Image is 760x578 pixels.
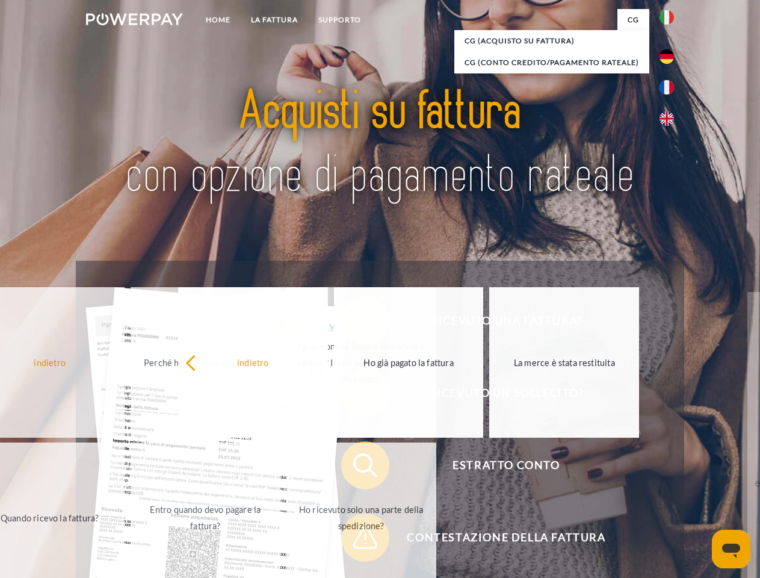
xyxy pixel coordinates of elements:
[660,10,674,25] img: it
[185,354,321,370] div: indietro
[138,502,273,534] div: Entro quando devo pagare la fattura?
[454,52,649,73] a: CG (Conto Credito/Pagamento rateale)
[341,441,654,489] button: Estratto conto
[138,354,273,370] div: Perché ho ricevuto una fattura?
[660,49,674,64] img: de
[359,514,653,562] span: Contestazione della fattura
[660,80,674,95] img: fr
[341,514,654,562] button: Contestazione della fattura
[454,30,649,52] a: CG (Acquisto su fattura)
[496,354,632,370] div: La merce è stata restituita
[196,9,241,31] a: Home
[86,13,183,25] img: logo-powerpay-white.svg
[341,354,477,370] div: Ho già pagato la fattura
[115,58,645,231] img: title-powerpay_it.svg
[660,111,674,126] img: en
[712,530,750,568] iframe: Pulsante per aprire la finestra di messaggistica
[617,9,649,31] a: CG
[294,502,429,534] div: Ho ricevuto solo una parte della spedizione?
[308,9,371,31] a: Supporto
[359,441,653,489] span: Estratto conto
[241,9,308,31] a: LA FATTURA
